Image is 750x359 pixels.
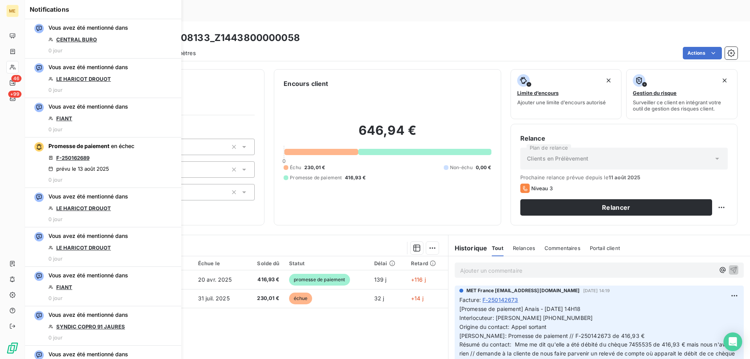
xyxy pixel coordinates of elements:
div: prévu le 13 août 2025 [48,166,109,172]
h3: FOULET - METFRA000008133_Z1443800000058 [69,31,300,45]
span: 0 jour [48,126,62,132]
a: +99 [6,92,18,105]
span: 11 août 2025 [609,174,641,180]
span: 0 [282,158,286,164]
span: Limite d’encours [517,90,559,96]
div: Open Intercom Messenger [723,332,742,351]
span: Ajouter une limite d’encours autorisé [517,99,606,105]
button: Vous avez été mentionné dansSYNDIC COPRO 91 JAURES0 jour [25,306,181,346]
div: Échue le [198,260,241,266]
span: Commentaires [545,245,580,251]
span: Non-échu [450,164,473,171]
span: +99 [8,91,21,98]
span: 31 juil. 2025 [198,295,230,302]
span: Relances [513,245,535,251]
span: Prochaine relance prévue depuis le [520,174,728,180]
span: 0 jour [48,334,62,341]
a: LE HARICOT DROUOT [56,245,111,251]
div: Délai [374,260,402,266]
span: Promesse de paiement [48,143,109,149]
span: 0 jour [48,87,62,93]
span: promesse de paiement [289,274,350,286]
span: Échu [290,164,301,171]
span: Promesse de paiement [290,174,342,181]
a: LE HARICOT DROUOT [56,205,111,211]
span: 0 jour [48,177,62,183]
div: Retard [411,260,443,266]
span: en échec [111,143,134,149]
span: 416,93 € [345,174,366,181]
span: 0 jour [48,216,62,222]
h6: Encours client [284,79,328,88]
button: Promesse de paiement en échecF-250162689prévu le 13 août 20250 jour [25,138,181,188]
button: Vous avez été mentionné dansLE HARICOT DROUOT0 jour [25,188,181,227]
a: FIANT [56,115,72,121]
img: Logo LeanPay [6,342,19,354]
span: Vous avez été mentionné dans [48,103,128,111]
span: 20 avr. 2025 [198,276,232,283]
button: Vous avez été mentionné dansFIANT0 jour [25,98,181,138]
h6: Notifications [30,5,177,14]
button: Vous avez été mentionné dansLE HARICOT DROUOT0 jour [25,227,181,267]
span: 32 j [374,295,384,302]
button: Vous avez été mentionné dansCENTRAL BURO0 jour [25,19,181,59]
div: Statut [289,260,365,266]
span: 46 [11,75,21,82]
span: +14 j [411,295,423,302]
button: Vous avez été mentionné dansLE HARICOT DROUOT0 jour [25,59,181,98]
a: LE HARICOT DROUOT [56,76,111,82]
span: 230,01 € [304,164,325,171]
h6: Relance [520,134,728,143]
span: Vous avez été mentionné dans [48,350,128,358]
span: MET France [EMAIL_ADDRESS][DOMAIN_NAME] [466,287,580,294]
span: Vous avez été mentionné dans [48,232,128,240]
span: échue [289,293,312,304]
span: F-250142673 [482,296,518,304]
span: Facture : [459,296,481,304]
span: Vous avez été mentionné dans [48,24,128,32]
span: Tout [492,245,504,251]
span: 416,93 € [250,276,279,284]
span: [DATE] 14:19 [583,288,610,293]
span: 0 jour [48,295,62,301]
button: Gestion du risqueSurveiller ce client en intégrant votre outil de gestion des risques client. [626,69,737,119]
button: Limite d’encoursAjouter une limite d’encours autorisé [511,69,622,119]
div: Solde dû [250,260,279,266]
span: Surveiller ce client en intégrant votre outil de gestion des risques client. [633,99,731,112]
span: Portail client [590,245,620,251]
button: Vous avez été mentionné dansFIANT0 jour [25,267,181,306]
span: Vous avez été mentionné dans [48,193,128,200]
span: Niveau 3 [531,185,553,191]
span: 0,00 € [476,164,491,171]
span: 230,01 € [250,295,279,302]
span: 0 jour [48,47,62,54]
a: 46 [6,77,18,89]
span: Vous avez été mentionné dans [48,63,128,71]
h2: 646,94 € [284,123,491,146]
a: CENTRAL BURO [56,36,97,43]
a: SYNDIC COPRO 91 JAURES [56,323,125,330]
h6: Historique [448,243,487,253]
a: FIANT [56,284,72,290]
span: 139 j [374,276,387,283]
span: Gestion du risque [633,90,677,96]
a: F-250162689 [56,155,89,161]
button: Actions [683,47,722,59]
span: +116 j [411,276,426,283]
span: Vous avez été mentionné dans [48,271,128,279]
span: Clients en Prélèvement [527,155,588,163]
span: 0 jour [48,255,62,262]
button: Relancer [520,199,712,216]
span: Vous avez été mentionné dans [48,311,128,319]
